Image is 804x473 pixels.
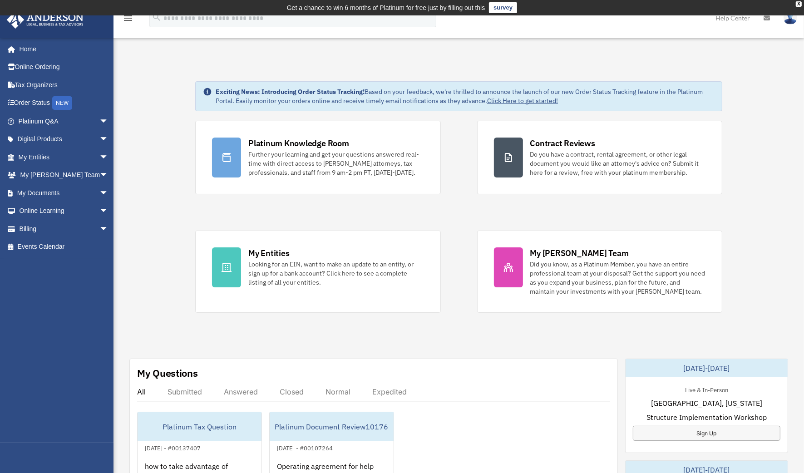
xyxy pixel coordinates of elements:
span: arrow_drop_down [99,184,118,202]
i: search [152,12,162,22]
a: Events Calendar [6,238,122,256]
span: arrow_drop_down [99,130,118,149]
a: My Entities Looking for an EIN, want to make an update to an entity, or sign up for a bank accoun... [195,231,440,313]
i: menu [123,13,133,24]
a: Online Ordering [6,58,122,76]
span: arrow_drop_down [99,202,118,221]
a: Sign Up [633,426,780,441]
div: Get a chance to win 6 months of Platinum for free just by filling out this [287,2,485,13]
span: [GEOGRAPHIC_DATA], [US_STATE] [651,398,762,409]
div: Live & In-Person [678,384,735,394]
div: NEW [52,96,72,110]
span: arrow_drop_down [99,148,118,167]
div: My [PERSON_NAME] Team [530,247,629,259]
a: Order StatusNEW [6,94,122,113]
span: arrow_drop_down [99,112,118,131]
div: close [796,1,802,7]
div: Expedited [372,387,407,396]
div: Platinum Tax Question [138,412,261,441]
div: Closed [280,387,304,396]
a: My [PERSON_NAME] Team Did you know, as a Platinum Member, you have an entire professional team at... [477,231,722,313]
div: Submitted [168,387,202,396]
div: Normal [326,387,350,396]
strong: Exciting News: Introducing Order Status Tracking! [216,88,365,96]
a: Digital Productsarrow_drop_down [6,130,122,148]
a: Click Here to get started! [487,97,558,105]
div: All [137,387,146,396]
a: survey [489,2,517,13]
a: Billingarrow_drop_down [6,220,122,238]
div: Do you have a contract, rental agreement, or other legal document you would like an attorney's ad... [530,150,705,177]
div: My Entities [248,247,289,259]
img: Anderson Advisors Platinum Portal [4,11,86,29]
span: Structure Implementation Workshop [646,412,767,423]
div: [DATE] - #00137407 [138,443,208,452]
a: Tax Organizers [6,76,122,94]
div: [DATE] - #00107264 [270,443,340,452]
a: My [PERSON_NAME] Teamarrow_drop_down [6,166,122,184]
div: Based on your feedback, we're thrilled to announce the launch of our new Order Status Tracking fe... [216,87,715,105]
a: menu [123,16,133,24]
div: My Questions [137,366,198,380]
a: Online Learningarrow_drop_down [6,202,122,220]
div: Further your learning and get your questions answered real-time with direct access to [PERSON_NAM... [248,150,424,177]
img: User Pic [784,11,797,25]
a: Home [6,40,118,58]
a: My Entitiesarrow_drop_down [6,148,122,166]
a: Contract Reviews Do you have a contract, rental agreement, or other legal document you would like... [477,121,722,194]
div: Contract Reviews [530,138,595,149]
a: Platinum Q&Aarrow_drop_down [6,112,122,130]
div: Platinum Knowledge Room [248,138,349,149]
div: Platinum Document Review10176 [270,412,394,441]
div: Answered [224,387,258,396]
span: arrow_drop_down [99,166,118,185]
span: arrow_drop_down [99,220,118,238]
a: Platinum Knowledge Room Further your learning and get your questions answered real-time with dire... [195,121,440,194]
div: Looking for an EIN, want to make an update to an entity, or sign up for a bank account? Click her... [248,260,424,287]
div: [DATE]-[DATE] [626,359,788,377]
a: My Documentsarrow_drop_down [6,184,122,202]
div: Did you know, as a Platinum Member, you have an entire professional team at your disposal? Get th... [530,260,705,296]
